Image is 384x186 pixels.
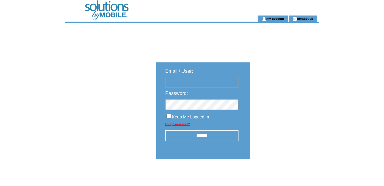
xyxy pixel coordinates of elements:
span: Keep Me Logged In [172,114,209,119]
span: Password: [165,91,188,96]
a: my account [266,16,284,20]
a: contact us [297,16,313,20]
img: account_icon.gif [262,16,266,21]
img: transparent.png [268,174,298,182]
span: Email / User: [165,68,193,74]
a: Forgot password? [165,122,190,126]
img: contact_us_icon.gif [293,16,297,21]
